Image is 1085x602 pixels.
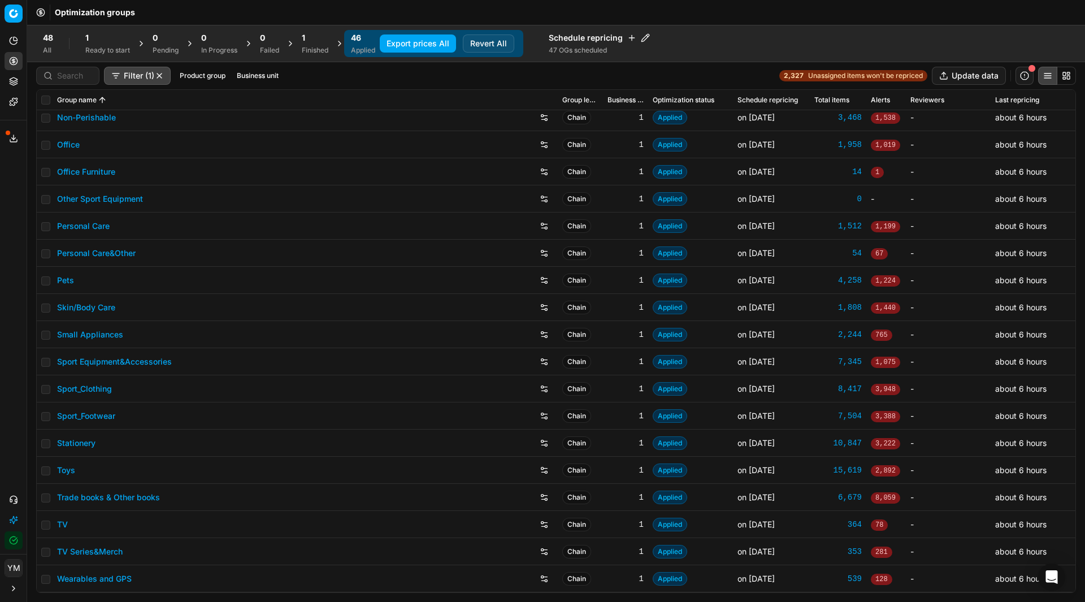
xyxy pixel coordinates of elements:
span: YM [5,560,22,577]
div: All [43,46,53,55]
span: Optimization groups [55,7,135,18]
span: Total items [814,96,849,105]
span: Last repricing [995,96,1039,105]
span: Group name [57,96,97,105]
td: - [906,321,991,348]
a: Small Appliances [57,329,123,340]
div: 1 [607,519,644,530]
a: TV [57,519,68,530]
a: 15,619 [814,465,862,476]
td: - [906,538,991,565]
span: Chain [562,219,591,233]
a: Trade books & Other books [57,492,160,503]
span: Alerts [871,96,890,105]
span: 1,224 [871,275,900,287]
span: Chain [562,192,591,206]
a: Personal Care&Other [57,248,136,259]
span: about 6 hours [995,248,1047,258]
div: Open Intercom Messenger [1038,564,1065,591]
span: 1 [302,32,305,44]
a: 54 [814,248,862,259]
span: Chain [562,165,591,179]
span: Schedule repricing [737,96,798,105]
div: 1 [607,302,644,313]
div: 1 [607,356,644,367]
div: 364 [814,519,862,530]
span: Applied [653,464,687,477]
div: Failed [260,46,279,55]
div: Ready to start [85,46,130,55]
span: Business unit [607,96,644,105]
span: Chain [562,464,591,477]
span: Chain [562,572,591,586]
span: on [DATE] [737,411,775,421]
a: Personal Care [57,220,110,232]
span: about 6 hours [995,492,1047,502]
span: Group level [562,96,598,105]
button: Revert All [463,34,514,53]
div: In Progress [201,46,237,55]
span: on [DATE] [737,221,775,231]
td: - [906,484,991,511]
div: 1 [607,139,644,150]
span: about 6 hours [995,411,1047,421]
span: Applied [653,219,687,233]
div: 4,258 [814,275,862,286]
span: Applied [653,328,687,341]
span: on [DATE] [737,248,775,258]
span: Reviewers [910,96,944,105]
a: 3,468 [814,112,862,123]
span: on [DATE] [737,140,775,149]
span: 1 [871,167,884,178]
span: 0 [260,32,265,44]
a: 539 [814,573,862,584]
span: on [DATE] [737,574,775,583]
div: 1 [607,573,644,584]
a: 10,847 [814,438,862,449]
a: Non-Perishable [57,112,116,123]
span: Applied [653,436,687,450]
span: Chain [562,382,591,396]
span: Applied [653,301,687,314]
button: Update data [932,67,1006,85]
div: 1 [607,275,644,286]
span: 1,019 [871,140,900,151]
span: 128 [871,574,892,585]
div: 1 [607,492,644,503]
span: on [DATE] [737,302,775,312]
span: 67 [871,248,888,259]
div: 1 [607,220,644,232]
span: Applied [653,165,687,179]
a: 6,679 [814,492,862,503]
span: on [DATE] [737,547,775,556]
span: on [DATE] [737,384,775,393]
a: Wearables and GPS [57,573,132,584]
a: 7,345 [814,356,862,367]
div: 1 [607,329,644,340]
span: 3,388 [871,411,900,422]
span: Applied [653,518,687,531]
div: 1 [607,438,644,449]
span: on [DATE] [737,357,775,366]
div: 1 [607,248,644,259]
a: Sport_Footwear [57,410,115,422]
span: Chain [562,409,591,423]
a: Pets [57,275,74,286]
input: Search [57,70,92,81]
span: Applied [653,382,687,396]
span: Chain [562,246,591,260]
div: 1 [607,112,644,123]
span: Chain [562,436,591,450]
span: Applied [653,274,687,287]
span: 2,892 [871,465,900,477]
span: 3,948 [871,384,900,395]
span: Chain [562,111,591,124]
div: Finished [302,46,328,55]
a: 1,958 [814,139,862,150]
span: Chain [562,301,591,314]
a: 353 [814,546,862,557]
